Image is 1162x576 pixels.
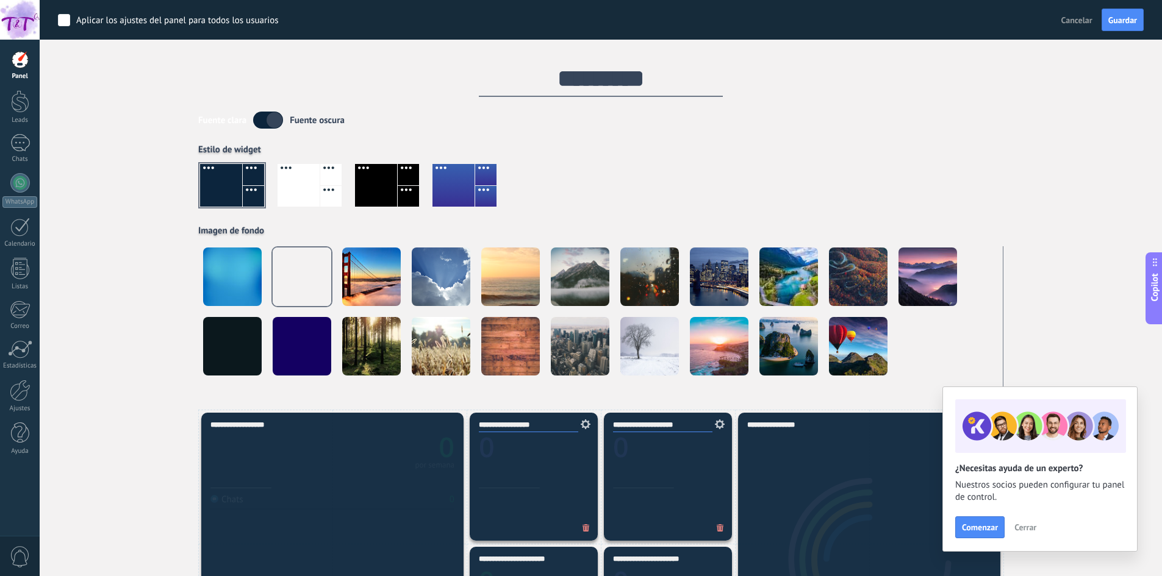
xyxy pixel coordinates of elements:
div: WhatsApp [2,196,37,208]
div: Ajustes [2,405,38,413]
div: Fuente oscura [290,115,345,126]
span: Comenzar [962,523,998,532]
div: Imagen de fondo [198,225,1003,236]
h2: ¿Necesitas ayuda de un experto? [955,463,1125,474]
div: Chats [2,155,38,163]
div: Correo [2,322,38,330]
span: Cerrar [1014,523,1036,532]
span: Copilot [1149,273,1161,301]
span: Nuestros socios pueden configurar tu panel de control. [955,479,1125,503]
button: Guardar [1102,9,1144,32]
div: Leads [2,116,38,124]
span: Cancelar [1061,15,1092,26]
button: Comenzar [955,516,1005,538]
div: Estadísticas [2,362,38,370]
div: Fuente clara [198,115,246,126]
div: Listas [2,283,38,291]
div: Ayuda [2,447,38,455]
button: Cancelar [1056,11,1097,29]
div: Estilo de widget [198,144,1003,155]
span: Guardar [1108,16,1137,24]
button: Cerrar [1009,518,1042,536]
div: Aplicar los ajustes del panel para todos los usuarios [76,15,279,27]
div: Calendario [2,240,38,248]
div: Panel [2,73,38,80]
